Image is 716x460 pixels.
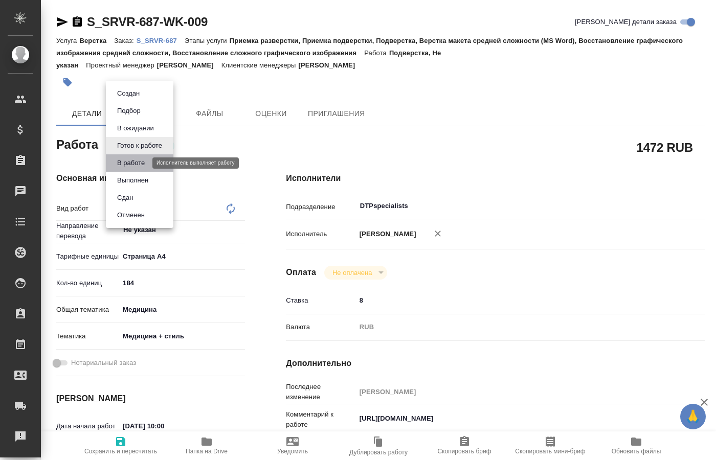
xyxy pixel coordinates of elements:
button: В ожидании [114,123,157,134]
button: В работе [114,157,148,169]
button: Готов к работе [114,140,165,151]
button: Создан [114,88,143,99]
button: Подбор [114,105,144,117]
button: Выполнен [114,175,151,186]
button: Сдан [114,192,136,203]
button: Отменен [114,210,148,221]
